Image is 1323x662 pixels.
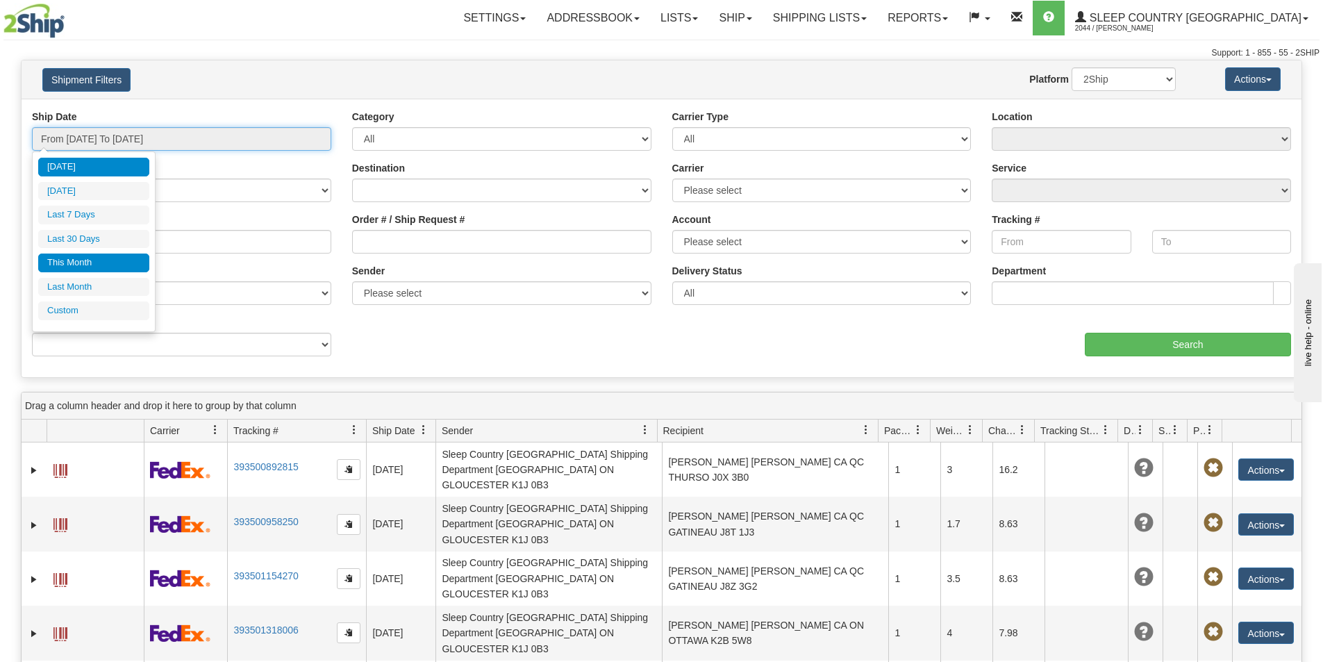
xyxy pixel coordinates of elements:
[888,552,940,606] td: 1
[1086,12,1301,24] span: Sleep Country [GEOGRAPHIC_DATA]
[1291,260,1322,402] iframe: chat widget
[672,110,729,124] label: Carrier Type
[150,624,210,642] img: 2 - FedEx Express®
[1124,424,1135,438] span: Delivery Status
[27,518,41,532] a: Expand
[3,3,65,38] img: logo2044.jpg
[3,47,1320,59] div: Support: 1 - 855 - 55 - 2SHIP
[763,1,877,35] a: Shipping lists
[854,418,878,442] a: Recipient filter column settings
[1204,568,1223,587] span: Pickup Not Assigned
[53,512,67,534] a: Label
[337,622,360,643] button: Copy to clipboard
[42,68,131,92] button: Shipment Filters
[352,264,385,278] label: Sender
[342,418,366,442] a: Tracking # filter column settings
[1204,458,1223,478] span: Pickup Not Assigned
[366,442,435,497] td: [DATE]
[1134,622,1154,642] span: Unknown
[1152,230,1291,254] input: To
[888,442,940,497] td: 1
[150,515,210,533] img: 2 - FedEx Express®
[1094,418,1117,442] a: Tracking Status filter column settings
[203,418,227,442] a: Carrier filter column settings
[1010,418,1034,442] a: Charge filter column settings
[1134,513,1154,533] span: Unknown
[38,182,149,201] li: [DATE]
[38,158,149,176] li: [DATE]
[38,206,149,224] li: Last 7 Days
[988,424,1017,438] span: Charge
[992,497,1045,551] td: 8.63
[663,424,704,438] span: Recipient
[1134,458,1154,478] span: Unknown
[372,424,415,438] span: Ship Date
[662,497,888,551] td: [PERSON_NAME] [PERSON_NAME] CA QC GATINEAU J8T 1J3
[1225,67,1281,91] button: Actions
[1129,418,1152,442] a: Delivery Status filter column settings
[1163,418,1187,442] a: Shipment Issues filter column settings
[906,418,930,442] a: Packages filter column settings
[1085,333,1291,356] input: Search
[233,424,278,438] span: Tracking #
[672,264,742,278] label: Delivery Status
[32,110,77,124] label: Ship Date
[53,458,67,480] a: Label
[366,606,435,660] td: [DATE]
[150,424,180,438] span: Carrier
[233,516,298,527] a: 393500958250
[1075,22,1179,35] span: 2044 / [PERSON_NAME]
[662,552,888,606] td: [PERSON_NAME] [PERSON_NAME] CA QC GATINEAU J8Z 3G2
[1238,568,1294,590] button: Actions
[53,621,67,643] a: Label
[435,552,662,606] td: Sleep Country [GEOGRAPHIC_DATA] Shipping Department [GEOGRAPHIC_DATA] ON GLOUCESTER K1J 0B3
[1158,424,1170,438] span: Shipment Issues
[435,606,662,660] td: Sleep Country [GEOGRAPHIC_DATA] Shipping Department [GEOGRAPHIC_DATA] ON GLOUCESTER K1J 0B3
[53,567,67,589] a: Label
[27,463,41,477] a: Expand
[992,230,1131,254] input: From
[992,110,1032,124] label: Location
[940,606,992,660] td: 4
[1238,513,1294,536] button: Actions
[958,418,982,442] a: Weight filter column settings
[1193,424,1205,438] span: Pickup Status
[662,606,888,660] td: [PERSON_NAME] [PERSON_NAME] CA ON OTTAWA K2B 5W8
[38,254,149,272] li: This Month
[1238,458,1294,481] button: Actions
[233,461,298,472] a: 393500892815
[10,12,128,22] div: live help - online
[992,442,1045,497] td: 16.2
[884,424,913,438] span: Packages
[27,572,41,586] a: Expand
[672,213,711,226] label: Account
[672,161,704,175] label: Carrier
[992,161,1026,175] label: Service
[1029,72,1069,86] label: Platform
[453,1,536,35] a: Settings
[1065,1,1319,35] a: Sleep Country [GEOGRAPHIC_DATA] 2044 / [PERSON_NAME]
[936,424,965,438] span: Weight
[1040,424,1101,438] span: Tracking Status
[233,624,298,636] a: 393501318006
[992,552,1045,606] td: 8.63
[662,442,888,497] td: [PERSON_NAME] [PERSON_NAME] CA QC THURSO J0X 3B0
[435,442,662,497] td: Sleep Country [GEOGRAPHIC_DATA] Shipping Department [GEOGRAPHIC_DATA] ON GLOUCESTER K1J 0B3
[940,552,992,606] td: 3.5
[650,1,708,35] a: Lists
[412,418,435,442] a: Ship Date filter column settings
[233,570,298,581] a: 393501154270
[366,497,435,551] td: [DATE]
[1204,513,1223,533] span: Pickup Not Assigned
[940,442,992,497] td: 3
[22,392,1301,420] div: grid grouping header
[27,627,41,640] a: Expand
[992,606,1045,660] td: 7.98
[352,161,405,175] label: Destination
[38,230,149,249] li: Last 30 Days
[1198,418,1222,442] a: Pickup Status filter column settings
[1134,568,1154,587] span: Unknown
[940,497,992,551] td: 1.7
[1204,622,1223,642] span: Pickup Not Assigned
[536,1,650,35] a: Addressbook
